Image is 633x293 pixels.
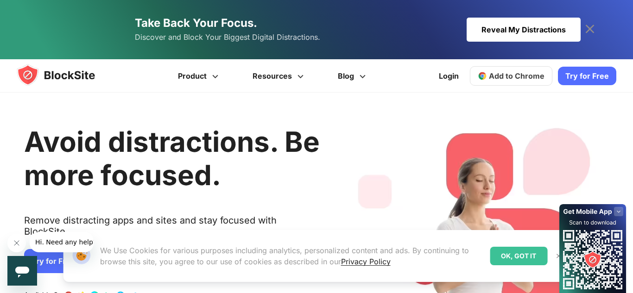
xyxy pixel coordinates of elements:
text: Remove distracting apps and sites and stay focused with BlockSite [24,215,320,244]
button: Close [552,250,564,262]
p: We Use Cookies for various purposes including analytics, personalized content and ads. By continu... [100,245,483,267]
span: Hi. Need any help? [6,6,67,14]
h1: Avoid distractions. Be more focused. [24,125,320,192]
div: OK, GOT IT [490,247,547,265]
span: Take Back Your Focus. [135,16,257,30]
a: Try for Free [558,67,616,85]
img: Close [555,252,562,260]
iframe: Close message [7,234,26,252]
a: Add to Chrome [470,66,552,86]
a: Blog [322,59,384,93]
a: Product [162,59,237,93]
a: Login [433,65,464,87]
img: chrome-icon.svg [478,71,487,81]
span: Add to Chrome [489,71,544,81]
iframe: Message from company [30,232,94,252]
span: Discover and Block Your Biggest Digital Distractions. [135,31,320,44]
iframe: Button to launch messaging window [7,256,37,286]
a: Resources [237,59,322,93]
div: Reveal My Distractions [467,18,581,42]
a: Privacy Policy [341,257,391,266]
img: blocksite-icon.5d769676.svg [17,64,113,86]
